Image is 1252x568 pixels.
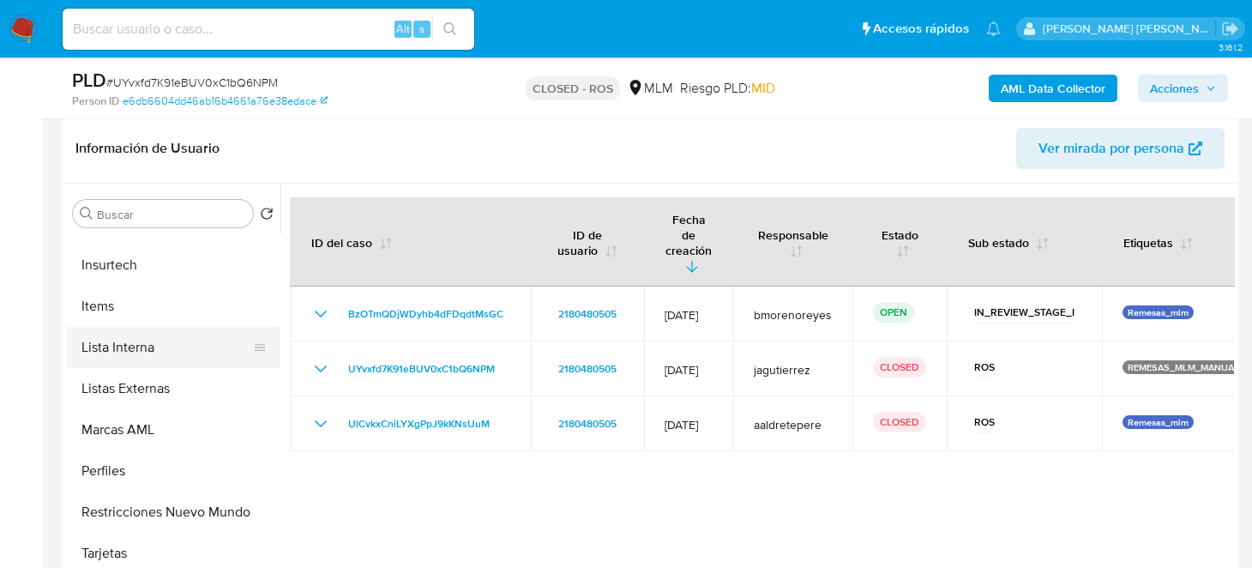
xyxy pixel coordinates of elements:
[66,368,280,409] button: Listas Externas
[72,94,119,109] b: Person ID
[123,94,328,109] a: e6db6604dd46ab16b4661a76e38edace
[106,74,278,91] span: # UYvxfd7K91eBUV0xC1bQ6NPM
[66,327,267,368] button: Lista Interna
[526,76,620,100] p: CLOSED - ROS
[72,66,106,94] b: PLD
[396,21,410,37] span: Alt
[1038,128,1184,169] span: Ver mirada por persona
[1150,75,1199,102] span: Acciones
[751,78,775,98] span: MID
[66,492,280,533] button: Restricciones Nuevo Mundo
[260,207,274,226] button: Volver al orden por defecto
[66,286,280,327] button: Items
[1043,21,1216,37] p: brenda.morenoreyes@mercadolibre.com.mx
[66,450,280,492] button: Perfiles
[1001,75,1105,102] b: AML Data Collector
[80,207,93,221] button: Buscar
[1221,20,1239,38] a: Salir
[986,21,1001,36] a: Notificaciones
[419,21,424,37] span: s
[989,75,1117,102] button: AML Data Collector
[1016,128,1225,169] button: Ver mirada por persona
[75,140,220,157] h1: Información de Usuario
[680,79,775,98] span: Riesgo PLD:
[66,409,280,450] button: Marcas AML
[1138,75,1228,102] button: Acciones
[66,245,280,286] button: Insurtech
[432,17,467,41] button: search-icon
[63,18,474,40] input: Buscar usuario o caso...
[873,20,969,38] span: Accesos rápidos
[97,207,246,222] input: Buscar
[1219,40,1243,54] span: 3.161.2
[627,79,673,98] div: MLM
